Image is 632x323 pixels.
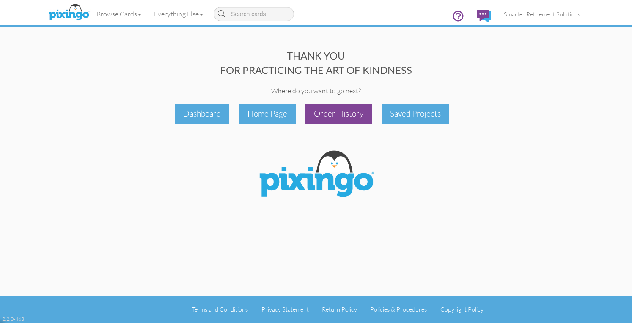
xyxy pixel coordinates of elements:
[253,145,379,205] img: Pixingo Logo
[148,3,209,24] a: Everything Else
[261,306,309,313] a: Privacy Statement
[192,306,248,313] a: Terms and Conditions
[440,306,484,313] a: Copyright Policy
[45,49,587,78] div: THANK YOU FOR PRACTICING THE ART OF KINDNESS
[2,315,24,323] div: 2.2.0-463
[497,3,587,25] a: Smarter Retirement Solutions
[90,3,148,24] a: Browse Cards
[370,306,427,313] a: Policies & Procedures
[305,104,372,124] div: Order History
[175,104,229,124] div: Dashboard
[382,104,449,124] div: Saved Projects
[239,104,296,124] div: Home Page
[477,10,491,22] img: comments.svg
[45,86,587,96] div: Where do you want to go next?
[214,7,294,21] input: Search cards
[504,11,580,18] span: Smarter Retirement Solutions
[322,306,357,313] a: Return Policy
[47,2,91,23] img: pixingo logo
